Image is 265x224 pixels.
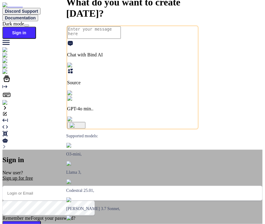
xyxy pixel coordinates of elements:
img: attachment [67,117,93,122]
span: Dark mode [2,21,24,26]
img: darkCloudIdeIcon [2,69,42,75]
img: chat [2,47,15,53]
img: Pick Models [67,91,96,96]
p: O3-mini, [66,152,199,157]
button: Discord Support [2,8,41,15]
p: [PERSON_NAME] 3.7 Sonnet, [66,207,199,212]
p: New user? [2,170,263,181]
img: claude [66,216,82,221]
img: githubLight [2,64,30,69]
p: Supported models: [66,134,199,139]
button: Documentation [2,15,38,21]
button: Sign in [2,27,36,39]
img: Llama2 [66,161,84,166]
img: Bind AI [2,2,23,8]
p: Codestral 25.01, [66,189,199,193]
img: GPT-4 [66,143,82,148]
p: Source [67,80,198,86]
img: signin [2,100,19,105]
img: icon [70,123,83,128]
img: GPT-4o mini [67,96,97,102]
img: Pick Tools [67,63,92,68]
div: Sign up for free [2,176,263,181]
h2: Sign in [2,156,263,164]
p: GPT-4o min.. [67,106,198,112]
p: Llama 3, [66,170,199,175]
span: Forgot your password? [31,216,75,221]
span: Documentation [5,15,36,20]
img: ai-studio [2,53,24,58]
img: claude [66,198,82,202]
img: chat [2,58,15,64]
p: Chat with Bind AI [67,52,198,58]
span: Remember me [2,216,31,221]
img: Mistral-AI [66,179,89,184]
span: Discord Support [5,9,38,14]
input: Login or Email [2,186,263,201]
